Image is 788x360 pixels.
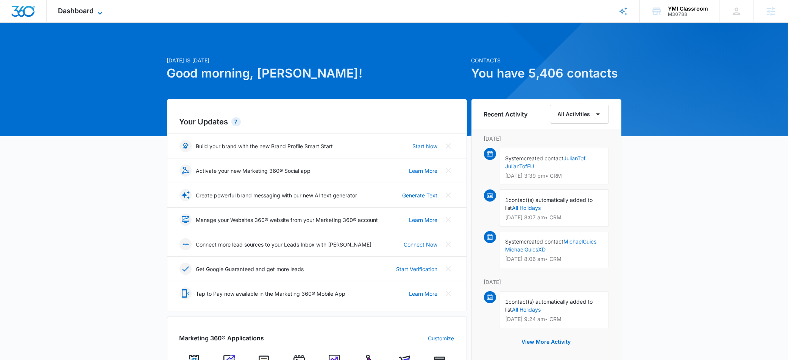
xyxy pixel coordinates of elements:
[403,191,438,199] a: Generate Text
[506,215,602,220] p: [DATE] 8:07 am • CRM
[196,290,346,298] p: Tap to Pay now available in the Marketing 360® Mobile App
[179,116,454,127] h2: Your Updates
[196,241,372,248] p: Connect more lead sources to your Leads Inbox with [PERSON_NAME]
[196,265,304,273] p: Get Google Guaranteed and get more leads
[668,6,708,12] div: account name
[506,298,509,305] span: 1
[442,263,454,275] button: Close
[668,12,708,17] div: account id
[512,306,541,313] a: All Holidays
[196,167,311,175] p: Activate your new Marketing 360® Social app
[471,64,621,82] h1: You have 5,406 contacts
[442,214,454,226] button: Close
[196,216,378,224] p: Manage your Websites 360® website from your Marketing 360® account
[471,56,621,64] p: Contacts
[550,105,609,124] button: All Activities
[428,334,454,342] a: Customize
[484,110,528,119] h6: Recent Activity
[484,135,609,143] p: [DATE]
[409,290,438,298] a: Learn More
[484,278,609,286] p: [DATE]
[514,333,579,351] button: View More Activity
[179,334,264,343] h2: Marketing 360® Applications
[506,298,593,313] span: contact(s) automatically added to list
[506,155,524,161] span: System
[409,216,438,224] a: Learn More
[524,238,564,245] span: created contact
[404,241,438,248] a: Connect Now
[506,197,509,203] span: 1
[409,167,438,175] a: Learn More
[58,7,94,15] span: Dashboard
[167,56,467,64] p: [DATE] is [DATE]
[396,265,438,273] a: Start Verification
[506,197,593,211] span: contact(s) automatically added to list
[196,142,333,150] p: Build your brand with the new Brand Profile Smart Start
[442,189,454,201] button: Close
[442,164,454,177] button: Close
[512,205,541,211] a: All Holidays
[506,238,524,245] span: System
[506,317,602,322] p: [DATE] 9:24 am • CRM
[506,173,602,178] p: [DATE] 3:39 pm • CRM
[231,117,241,126] div: 7
[413,142,438,150] a: Start Now
[524,155,564,161] span: created contact
[506,256,602,262] p: [DATE] 8:06 am • CRM
[442,140,454,152] button: Close
[167,64,467,82] h1: Good morning, [PERSON_NAME]!
[442,287,454,299] button: Close
[196,191,357,199] p: Create powerful brand messaging with our new AI text generator
[442,238,454,250] button: Close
